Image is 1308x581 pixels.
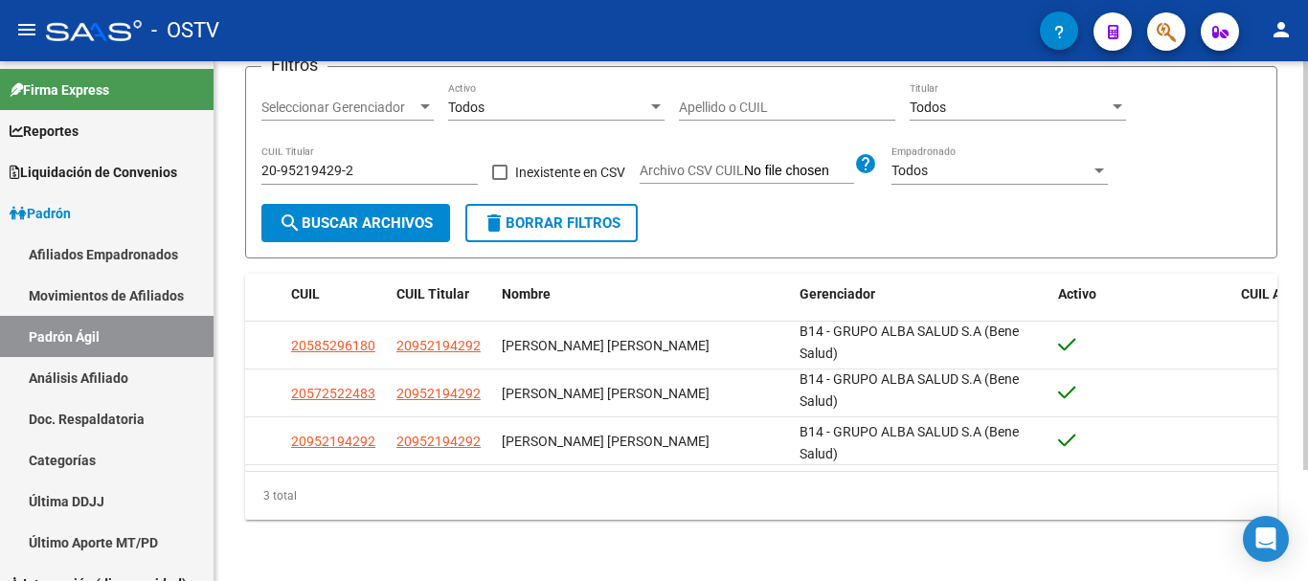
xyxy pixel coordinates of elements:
[483,212,506,235] mat-icon: delete
[792,274,1051,315] datatable-header-cell: Gerenciador
[261,204,450,242] button: Buscar Archivos
[744,163,854,180] input: Archivo CSV CUIL
[10,162,177,183] span: Liquidación de Convenios
[261,52,327,78] h3: Filtros
[291,386,375,401] span: 20572522483
[291,286,320,302] span: CUIL
[396,286,469,302] span: CUIL Titular
[640,163,744,178] span: Archivo CSV CUIL
[910,100,946,115] span: Todos
[389,274,494,315] datatable-header-cell: CUIL Titular
[283,274,389,315] datatable-header-cell: CUIL
[261,100,417,116] span: Seleccionar Gerenciador
[10,121,79,142] span: Reportes
[1243,516,1289,562] div: Open Intercom Messenger
[854,152,877,175] mat-icon: help
[1058,286,1096,302] span: Activo
[800,286,875,302] span: Gerenciador
[10,79,109,101] span: Firma Express
[291,338,375,353] span: 20585296180
[494,274,792,315] datatable-header-cell: Nombre
[800,424,1019,461] span: B14 - GRUPO ALBA SALUD S.A (Bene Salud)
[483,214,620,232] span: Borrar Filtros
[502,338,710,353] span: [PERSON_NAME] [PERSON_NAME]
[465,204,638,242] button: Borrar Filtros
[502,386,710,401] span: [PERSON_NAME] [PERSON_NAME]
[151,10,219,52] span: - OSTV
[515,161,625,184] span: Inexistente en CSV
[502,434,710,449] span: [PERSON_NAME] [PERSON_NAME]
[1270,18,1293,41] mat-icon: person
[279,214,433,232] span: Buscar Archivos
[502,286,551,302] span: Nombre
[10,203,71,224] span: Padrón
[396,338,481,353] span: 20952194292
[396,434,481,449] span: 20952194292
[291,434,375,449] span: 20952194292
[15,18,38,41] mat-icon: menu
[448,100,485,115] span: Todos
[245,472,1277,520] div: 3 total
[279,212,302,235] mat-icon: search
[1050,274,1233,315] datatable-header-cell: Activo
[891,163,928,178] span: Todos
[396,386,481,401] span: 20952194292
